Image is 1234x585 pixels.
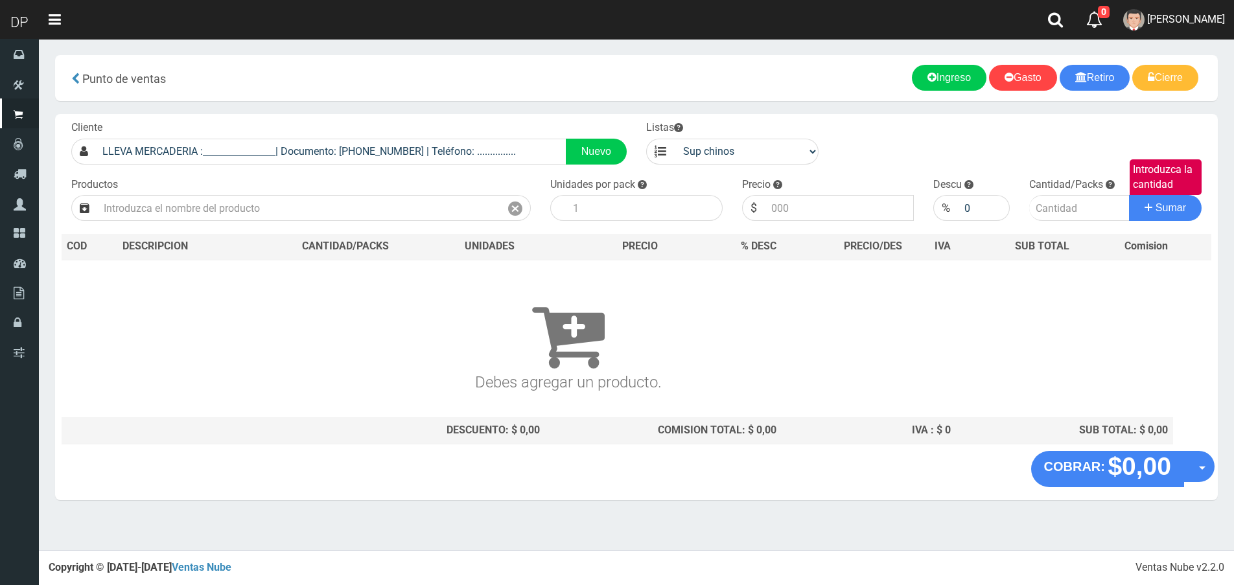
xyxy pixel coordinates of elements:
[566,195,723,221] input: 1
[71,120,102,135] label: Cliente
[566,139,627,165] a: Nuevo
[741,240,776,252] span: % DESC
[787,423,951,438] div: IVA : $ 0
[742,178,771,192] label: Precio
[646,120,683,135] label: Listas
[742,195,765,221] div: $
[1060,65,1130,91] a: Retiro
[172,561,231,573] a: Ventas Nube
[1123,9,1145,30] img: User Image
[1031,451,1185,487] button: COBRAR: $0,00
[765,195,914,221] input: 000
[49,561,231,573] strong: Copyright © [DATE]-[DATE]
[1129,195,1202,221] button: Sumar
[1108,452,1171,480] strong: $0,00
[141,240,188,252] span: CRIPCION
[117,234,256,260] th: DES
[71,178,118,192] label: Productos
[912,65,986,91] a: Ingreso
[1132,65,1198,91] a: Cierre
[958,195,1010,221] input: 000
[1044,459,1105,474] strong: COBRAR:
[1147,13,1225,25] span: [PERSON_NAME]
[1130,159,1202,196] label: Introduzca la cantidad
[96,139,566,165] input: Consumidor Final
[550,423,776,438] div: COMISION TOTAL: $ 0,00
[1156,202,1186,213] span: Sumar
[1029,195,1130,221] input: Cantidad
[844,240,902,252] span: PRECIO/DES
[262,423,540,438] div: DESCUENTO: $ 0,00
[1029,178,1103,192] label: Cantidad/Packs
[62,234,117,260] th: COD
[434,234,544,260] th: UNIDADES
[989,65,1057,91] a: Gasto
[550,178,635,192] label: Unidades por pack
[1015,239,1069,254] span: SUB TOTAL
[1098,6,1110,18] span: 0
[933,178,962,192] label: Descu
[961,423,1168,438] div: SUB TOTAL: $ 0,00
[933,195,958,221] div: %
[622,239,658,254] span: PRECIO
[257,234,435,260] th: CANTIDAD/PACKS
[1135,560,1224,575] div: Ventas Nube v2.2.0
[97,195,500,221] input: Introduzca el nombre del producto
[82,72,166,86] span: Punto de ventas
[1124,239,1168,254] span: Comision
[935,240,951,252] span: IVA
[67,279,1069,391] h3: Debes agregar un producto.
